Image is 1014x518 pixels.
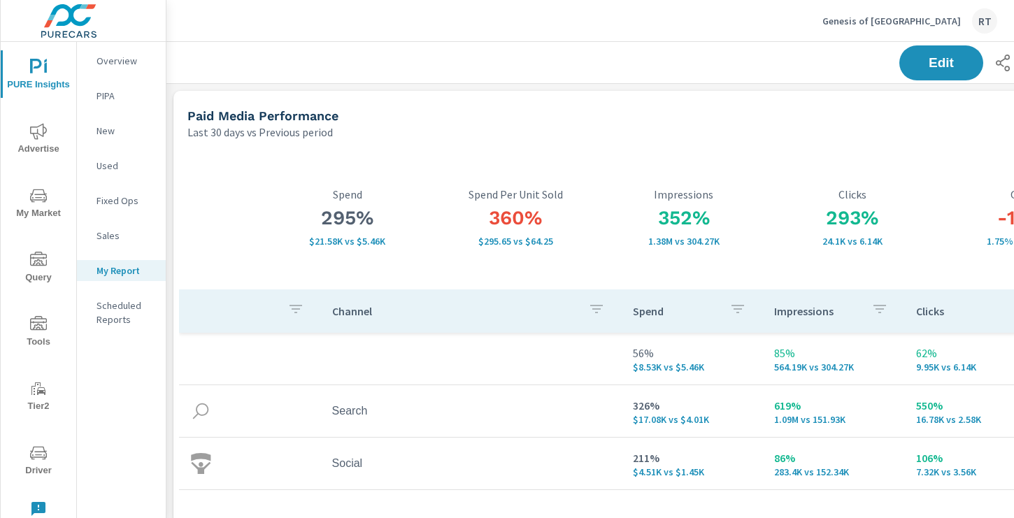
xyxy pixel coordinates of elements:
p: Fixed Ops [97,194,155,208]
img: icon-social.svg [190,453,211,474]
p: Clicks [916,304,1002,318]
h3: 295% [263,206,431,230]
p: Sales [97,229,155,243]
div: Used [77,155,166,176]
p: New [97,124,155,138]
span: Tier2 [5,380,72,415]
p: Channel [332,304,577,318]
h3: 360% [431,206,600,230]
h5: Paid Media Performance [187,108,338,123]
p: 1,092,291 vs 151,932 [774,414,894,425]
p: PIPA [97,89,155,103]
p: $4.51K vs $1.45K [633,466,752,477]
p: Impressions [774,304,860,318]
p: Last 30 days vs Previous period [187,124,333,141]
td: Social [321,446,622,481]
h3: 352% [600,206,769,230]
img: icon-search.svg [190,401,211,422]
p: $295.65 vs $64.25 [431,236,600,247]
p: Spend [633,304,719,318]
div: RT [972,8,997,34]
p: 24.1K vs 6.14K [768,236,936,247]
span: Advertise [5,123,72,157]
span: Edit [913,57,969,69]
p: Spend Per Unit Sold [431,188,600,201]
div: Scheduled Reports [77,295,166,330]
p: 86% [774,449,894,466]
p: Overview [97,54,155,68]
span: Tools [5,316,72,350]
div: Overview [77,50,166,71]
p: Spend [263,188,431,201]
span: My Market [5,187,72,222]
div: My Report [77,260,166,281]
p: 326% [633,397,752,414]
p: Used [97,159,155,173]
p: $21,583 vs $5,461 [263,236,431,247]
div: Sales [77,225,166,246]
p: 211% [633,449,752,466]
p: Clicks [768,188,936,201]
p: 1.38M vs 304.27K [600,236,769,247]
p: 85% [774,345,894,361]
p: 56% [633,345,752,361]
span: PURE Insights [5,59,72,93]
span: Query [5,252,72,286]
p: $8.53K vs $5.46K [633,361,752,373]
div: PIPA [77,85,166,106]
button: Edit [899,45,983,80]
div: Fixed Ops [77,190,166,211]
span: Driver [5,445,72,479]
h3: 293% [768,206,936,230]
p: Scheduled Reports [97,298,155,326]
p: Impressions [600,188,769,201]
div: New [77,120,166,141]
p: 619% [774,397,894,414]
p: $17.08K vs $4.01K [633,414,752,425]
p: 283,401 vs 152,337 [774,466,894,477]
p: 564.19K vs 304.27K [774,361,894,373]
p: My Report [97,264,155,278]
td: Search [321,394,622,429]
p: Genesis of [GEOGRAPHIC_DATA] [822,15,961,27]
